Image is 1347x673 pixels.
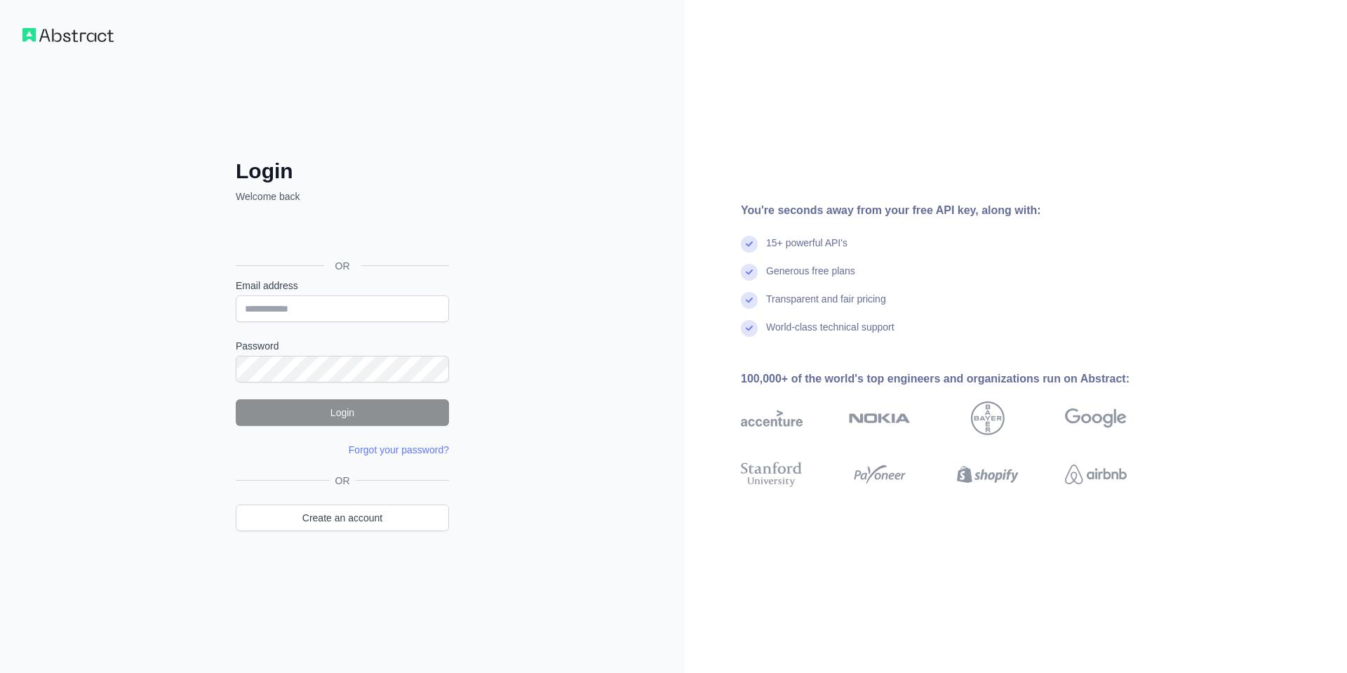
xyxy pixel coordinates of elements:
[849,459,911,490] img: payoneer
[330,474,356,488] span: OR
[236,189,449,204] p: Welcome back
[741,371,1172,387] div: 100,000+ of the world's top engineers and organizations run on Abstract:
[236,279,449,293] label: Email address
[741,459,803,490] img: stanford university
[236,339,449,353] label: Password
[236,399,449,426] button: Login
[766,292,886,320] div: Transparent and fair pricing
[766,320,894,348] div: World-class technical support
[741,320,758,337] img: check mark
[1065,459,1127,490] img: airbnb
[741,264,758,281] img: check mark
[741,202,1172,219] div: You're seconds away from your free API key, along with:
[236,159,449,184] h2: Login
[741,292,758,309] img: check mark
[849,401,911,435] img: nokia
[349,444,449,455] a: Forgot your password?
[236,505,449,531] a: Create an account
[22,28,114,42] img: Workflow
[324,259,361,273] span: OR
[741,236,758,253] img: check mark
[957,459,1019,490] img: shopify
[741,401,803,435] img: accenture
[766,264,855,292] div: Generous free plans
[229,219,453,250] iframe: Кнопка "Войти с аккаунтом Google"
[766,236,847,264] div: 15+ powerful API's
[1065,401,1127,435] img: google
[971,401,1005,435] img: bayer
